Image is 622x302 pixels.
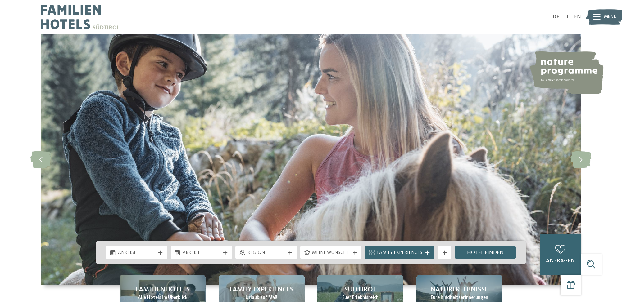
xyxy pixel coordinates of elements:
[247,250,285,256] span: Region
[183,250,220,256] span: Abreise
[528,51,603,94] img: nature programme by Familienhotels Südtirol
[246,295,278,301] span: Urlaub auf Maß
[344,285,376,295] span: Südtirol
[377,250,422,256] span: Family Experiences
[136,285,190,295] span: Familienhotels
[41,34,581,285] img: Familienhotels Südtirol: The happy family places
[118,250,156,256] span: Anreise
[431,295,488,301] span: Eure Kindheitserinnerungen
[540,234,581,275] a: anfragen
[564,14,569,20] a: IT
[553,14,559,20] a: DE
[430,285,488,295] span: Naturerlebnisse
[604,14,617,20] span: Menü
[342,295,379,301] span: Euer Erlebnisreich
[455,246,516,259] a: Hotel finden
[312,250,350,256] span: Meine Wünsche
[574,14,581,20] a: EN
[546,258,575,264] span: anfragen
[138,295,188,301] span: Alle Hotels im Überblick
[229,285,293,295] span: Family Experiences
